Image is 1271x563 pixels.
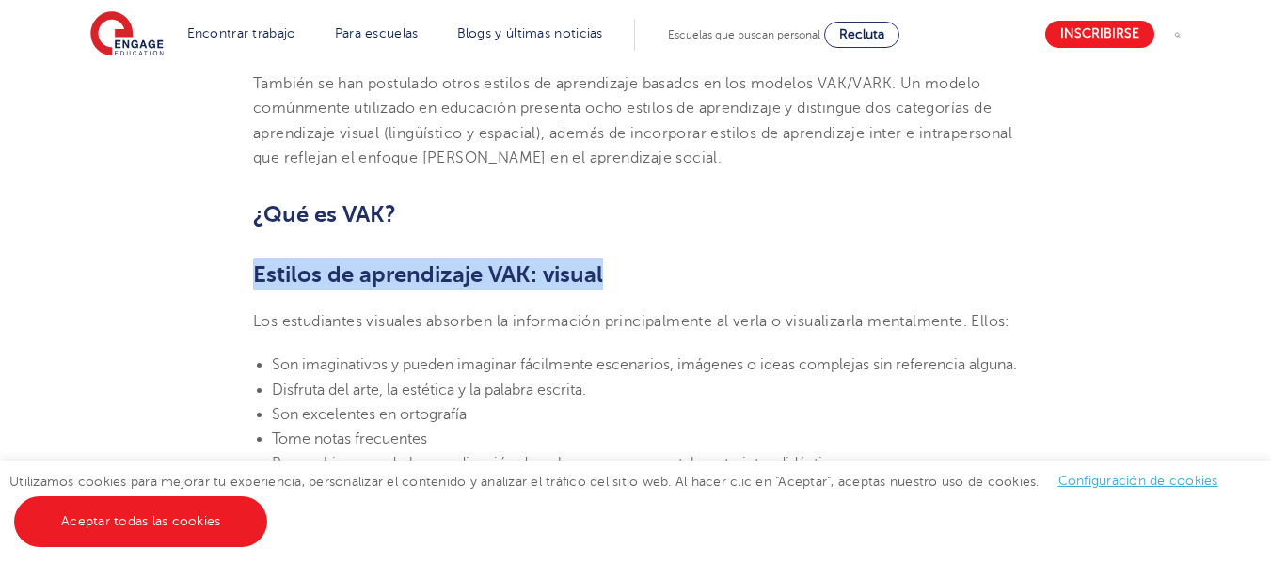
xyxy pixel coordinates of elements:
[1058,474,1218,488] a: Configuración de cookies
[14,496,267,547] a: Aceptar todas las cookies
[253,261,603,288] font: Estilos de aprendizaje VAK: visual
[668,28,820,41] font: Escuelas que buscan personal
[253,313,1010,330] font: Los estudiantes visuales absorben la información principalmente al verla o visualizarla mentalmen...
[272,455,849,472] font: Repasa bien usando la coordinación de colores, mapas mentales y tarjetas didácticas.
[90,11,164,58] img: Educación comprometida
[457,26,603,40] a: Blogs y últimas noticias
[61,514,220,528] font: Aceptar todas las cookies
[272,430,427,447] font: Tome notas frecuentes
[272,356,1017,373] font: Son imaginativos y pueden imaginar fácilmente escenarios, imágenes o ideas complejas sin referenc...
[187,26,296,40] a: Encontrar trabajo
[1060,27,1139,41] font: Inscribirse
[253,201,396,227] font: ¿Qué es VAK?
[9,475,1040,489] font: Utilizamos cookies para mejorar tu experiencia, personalizar el contenido y analizar el tráfico d...
[335,26,419,40] a: Para escuelas
[272,382,586,399] font: Disfruta del arte, la estética y la palabra escrita.
[839,27,884,41] font: Recluta
[253,75,1012,166] font: También se han postulado otros estilos de aprendizaje basados ​​en los modelos VAK/VARK. Un model...
[824,22,899,48] a: Recluta
[272,406,467,423] font: Son excelentes en ortografía
[1045,21,1154,48] a: Inscribirse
